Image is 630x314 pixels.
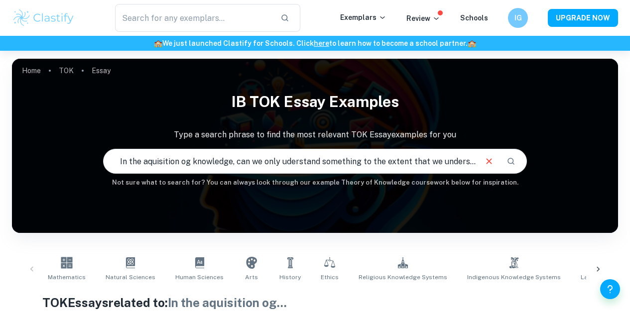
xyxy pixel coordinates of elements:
span: 🏫 [154,39,162,47]
a: Home [22,64,41,78]
button: Help and Feedback [600,279,620,299]
button: Clear [480,152,499,171]
a: TOK [59,64,74,78]
input: E.g. communication of knowledge, human science, eradication of smallpox... [104,147,476,175]
span: Indigenous Knowledge Systems [467,273,561,282]
a: Schools [460,14,488,22]
h6: Not sure what to search for? You can always look through our example Theory of Knowledge coursewo... [12,178,618,188]
button: Search [503,153,519,170]
button: UPGRADE NOW [548,9,618,27]
input: Search for any exemplars... [115,4,272,32]
span: Human Sciences [175,273,224,282]
a: here [314,39,329,47]
span: Ethics [321,273,339,282]
span: Arts [245,273,258,282]
img: Clastify logo [12,8,75,28]
span: Religious Knowledge Systems [359,273,447,282]
p: Essay [92,65,111,76]
p: Type a search phrase to find the most relevant TOK Essay examples for you [12,129,618,141]
span: Mathematics [48,273,86,282]
span: Language [581,273,610,282]
h6: IG [512,12,524,23]
span: In the aquisition og ... [168,296,287,310]
button: IG [508,8,528,28]
span: History [279,273,301,282]
span: 🏫 [468,39,476,47]
h1: TOK Essays related to: [42,294,588,312]
h6: We just launched Clastify for Schools. Click to learn how to become a school partner. [2,38,628,49]
p: Exemplars [340,12,386,23]
h1: IB TOK Essay examples [12,87,618,117]
span: Natural Sciences [106,273,155,282]
p: Review [406,13,440,24]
